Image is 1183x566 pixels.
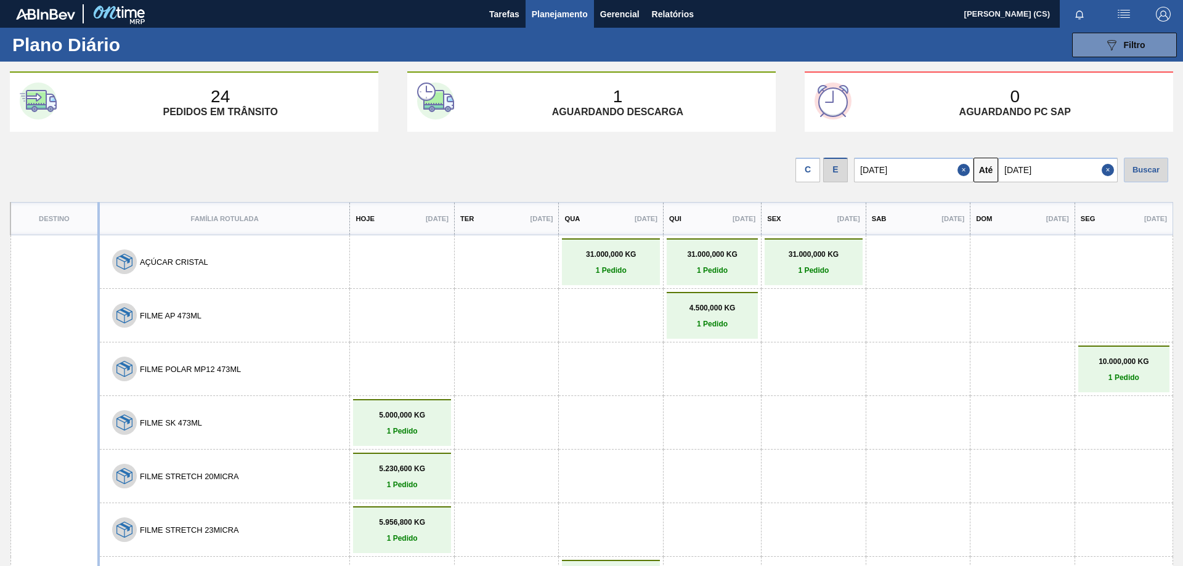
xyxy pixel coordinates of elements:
[163,107,277,118] p: Pedidos em trânsito
[140,525,239,535] button: FILME STRETCH 23MICRA
[140,472,239,481] button: FILME STRETCH 20MICRA
[12,38,228,52] h1: Plano Diário
[1081,357,1166,366] p: 10.000,000 KG
[941,215,964,222] p: [DATE]
[670,250,755,275] a: 31.000,000 KG1 Pedido
[768,250,860,275] a: 31.000,000 KG1 Pedido
[670,304,755,328] a: 4.500,000 KG1 Pedido
[1124,40,1145,50] span: Filtro
[116,361,132,377] img: 7hKVVNeldsGH5KwE07rPnOGsQy+SHCf9ftlnweef0E1el2YcIeEt5yaNqj+jPq4oMsVpG1vCxiwYEd4SvddTlxqBvEWZPhf52...
[959,107,1071,118] p: Aguardando PC SAP
[116,414,132,431] img: 7hKVVNeldsGH5KwE07rPnOGsQy+SHCf9ftlnweef0E1el2YcIeEt5yaNqj+jPq4oMsVpG1vCxiwYEd4SvddTlxqBvEWZPhf52...
[1046,215,1069,222] p: [DATE]
[417,83,454,119] img: second-card-icon
[116,468,132,484] img: 7hKVVNeldsGH5KwE07rPnOGsQy+SHCf9ftlnweef0E1el2YcIeEt5yaNqj+jPq4oMsVpG1vCxiwYEd4SvddTlxqBvEWZPhf52...
[998,158,1118,182] input: dd/mm/yyyy
[356,534,448,543] p: 1 Pedido
[670,250,755,259] p: 31.000,000 KG
[976,215,992,222] p: Dom
[652,7,694,22] span: Relatórios
[768,250,860,259] p: 31.000,000 KG
[20,83,57,119] img: first-card-icon
[552,107,683,118] p: Aguardando descarga
[460,215,474,222] p: Ter
[10,203,99,235] th: Destino
[356,427,448,435] p: 1 Pedido
[116,522,132,538] img: 7hKVVNeldsGH5KwE07rPnOGsQy+SHCf9ftlnweef0E1el2YcIeEt5yaNqj+jPq4oMsVpG1vCxiwYEd4SvddTlxqBvEWZPhf52...
[565,250,657,259] p: 31.000,000 KG
[1081,373,1166,382] p: 1 Pedido
[854,158,974,182] input: dd/mm/yyyy
[140,311,201,320] button: FILME AP 473ML
[823,155,848,182] div: Visão Data de Entrega
[670,266,755,275] p: 1 Pedido
[356,518,448,527] p: 5.956,800 KG
[974,158,998,182] button: Até
[356,215,374,222] p: Hoje
[140,365,241,374] button: FILME POLAR MP12 473ML
[1156,7,1171,22] img: Logout
[565,266,657,275] p: 1 Pedido
[211,87,230,107] p: 24
[1102,158,1118,182] button: Close
[356,518,448,543] a: 5.956,800 KG1 Pedido
[767,215,781,222] p: Sex
[1116,7,1131,22] img: userActions
[795,155,820,182] div: Visão data de Coleta
[140,257,208,267] button: AÇÚCAR CRISTAL
[669,215,681,222] p: Qui
[564,215,580,222] p: Qua
[1144,215,1167,222] p: [DATE]
[356,464,448,473] p: 5.230,600 KG
[116,254,132,270] img: 7hKVVNeldsGH5KwE07rPnOGsQy+SHCf9ftlnweef0E1el2YcIeEt5yaNqj+jPq4oMsVpG1vCxiwYEd4SvddTlxqBvEWZPhf52...
[532,7,588,22] span: Planejamento
[795,158,820,182] div: C
[670,304,755,312] p: 4.500,000 KG
[1124,158,1168,182] div: Buscar
[670,320,755,328] p: 1 Pedido
[1010,87,1020,107] p: 0
[1060,6,1099,23] button: Notificações
[872,215,887,222] p: Sab
[356,464,448,489] a: 5.230,600 KG1 Pedido
[837,215,860,222] p: [DATE]
[815,83,852,119] img: third-card-icon
[957,158,974,182] button: Close
[733,215,755,222] p: [DATE]
[613,87,623,107] p: 1
[356,480,448,489] p: 1 Pedido
[768,266,860,275] p: 1 Pedido
[140,418,202,427] button: FILME SK 473ML
[16,9,75,20] img: TNhmsLtSVTkK8tSr43FrP2fwEKptu5GPRR3wAAAABJRU5ErkJggg==
[426,215,449,222] p: [DATE]
[823,158,848,182] div: E
[600,7,640,22] span: Gerencial
[530,215,553,222] p: [DATE]
[565,250,657,275] a: 31.000,000 KG1 Pedido
[1081,357,1166,382] a: 10.000,000 KG1 Pedido
[489,7,519,22] span: Tarefas
[99,203,350,235] th: Família Rotulada
[1081,215,1096,222] p: Seg
[116,307,132,323] img: 7hKVVNeldsGH5KwE07rPnOGsQy+SHCf9ftlnweef0E1el2YcIeEt5yaNqj+jPq4oMsVpG1vCxiwYEd4SvddTlxqBvEWZPhf52...
[356,411,448,419] p: 5.000,000 KG
[635,215,657,222] p: [DATE]
[356,411,448,435] a: 5.000,000 KG1 Pedido
[1072,33,1177,57] button: Filtro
